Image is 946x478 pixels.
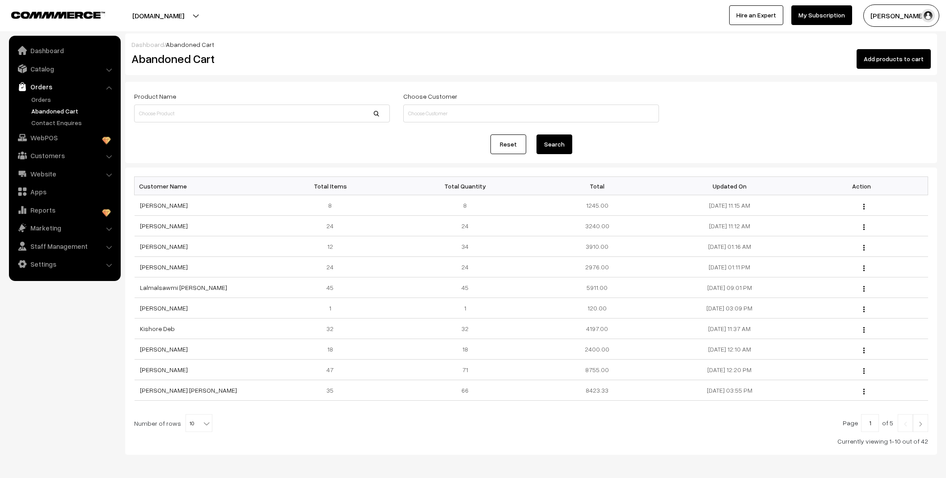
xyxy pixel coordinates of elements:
[134,419,181,428] span: Number of rows
[266,277,399,298] td: 45
[531,257,663,277] td: 2976.00
[536,134,572,154] button: Search
[729,5,783,25] a: Hire an Expert
[399,177,531,195] th: Total Quantity
[266,177,399,195] th: Total Items
[399,360,531,380] td: 71
[399,257,531,277] td: 24
[11,12,105,18] img: COMMMERCE
[843,419,858,427] span: Page
[140,366,188,373] a: [PERSON_NAME]
[131,41,164,48] a: Dashboard
[11,166,118,182] a: Website
[266,195,399,216] td: 8
[490,134,526,154] a: Reset
[863,368,865,374] img: Menu
[140,386,237,394] a: [PERSON_NAME] [PERSON_NAME]
[663,257,796,277] td: [DATE] 01:11 PM
[796,177,928,195] th: Action
[135,177,267,195] th: Customer Name
[11,202,118,218] a: Reports
[531,380,663,401] td: 8423.33
[531,277,663,298] td: 5911.00
[11,9,89,20] a: COMMMERCE
[531,339,663,360] td: 2400.00
[140,325,175,332] a: Kishore Deb
[11,220,118,236] a: Marketing
[29,106,118,116] a: Abandoned Cart
[29,95,118,104] a: Orders
[863,224,865,230] img: Menu
[531,216,663,236] td: 3240.00
[134,436,928,446] div: Currently viewing 1-10 out of 42
[863,204,865,210] img: Menu
[266,298,399,319] td: 1
[399,195,531,216] td: 8
[399,380,531,401] td: 66
[140,201,188,209] a: [PERSON_NAME]
[863,306,865,312] img: Menu
[663,216,796,236] td: [DATE] 11:12 AM
[140,222,188,230] a: [PERSON_NAME]
[403,105,659,122] input: Choose Customer
[11,42,118,59] a: Dashboard
[11,238,118,254] a: Staff Management
[11,147,118,164] a: Customers
[140,243,188,250] a: [PERSON_NAME]
[11,79,118,95] a: Orders
[916,421,925,427] img: Right
[663,277,796,298] td: [DATE] 09:01 PM
[140,263,188,271] a: [PERSON_NAME]
[663,195,796,216] td: [DATE] 11:15 AM
[531,177,663,195] th: Total
[863,389,865,394] img: Menu
[863,327,865,333] img: Menu
[882,419,893,427] span: of 5
[863,286,865,292] img: Menu
[186,415,212,432] span: 10
[29,118,118,127] a: Contact Enquires
[140,304,188,312] a: [PERSON_NAME]
[399,216,531,236] td: 24
[663,177,796,195] th: Updated On
[857,49,931,69] button: Add products to cart
[140,345,188,353] a: [PERSON_NAME]
[266,236,399,257] td: 12
[266,339,399,360] td: 18
[531,360,663,380] td: 8755.00
[140,284,227,291] a: Lalmalsawmi [PERSON_NAME]
[663,298,796,319] td: [DATE] 03:09 PM
[266,319,399,339] td: 32
[531,298,663,319] td: 120.00
[663,319,796,339] td: [DATE] 11:37 AM
[531,319,663,339] td: 4197.00
[266,216,399,236] td: 24
[11,256,118,272] a: Settings
[901,421,909,427] img: Left
[266,360,399,380] td: 47
[186,414,212,432] span: 10
[11,184,118,200] a: Apps
[101,4,215,27] button: [DOMAIN_NAME]
[131,40,931,49] div: /
[663,360,796,380] td: [DATE] 12:20 PM
[399,236,531,257] td: 34
[921,9,935,22] img: user
[403,92,457,101] label: Choose Customer
[134,92,176,101] label: Product Name
[663,236,796,257] td: [DATE] 01:16 AM
[863,245,865,251] img: Menu
[863,265,865,271] img: Menu
[663,380,796,401] td: [DATE] 03:55 PM
[166,41,214,48] span: Abandoned Cart
[531,236,663,257] td: 3910.00
[663,339,796,360] td: [DATE] 12:10 AM
[266,257,399,277] td: 24
[531,195,663,216] td: 1245.00
[131,52,389,66] h2: Abandoned Cart
[399,319,531,339] td: 32
[399,277,531,298] td: 45
[11,61,118,77] a: Catalog
[134,105,390,122] input: Choose Product
[399,339,531,360] td: 18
